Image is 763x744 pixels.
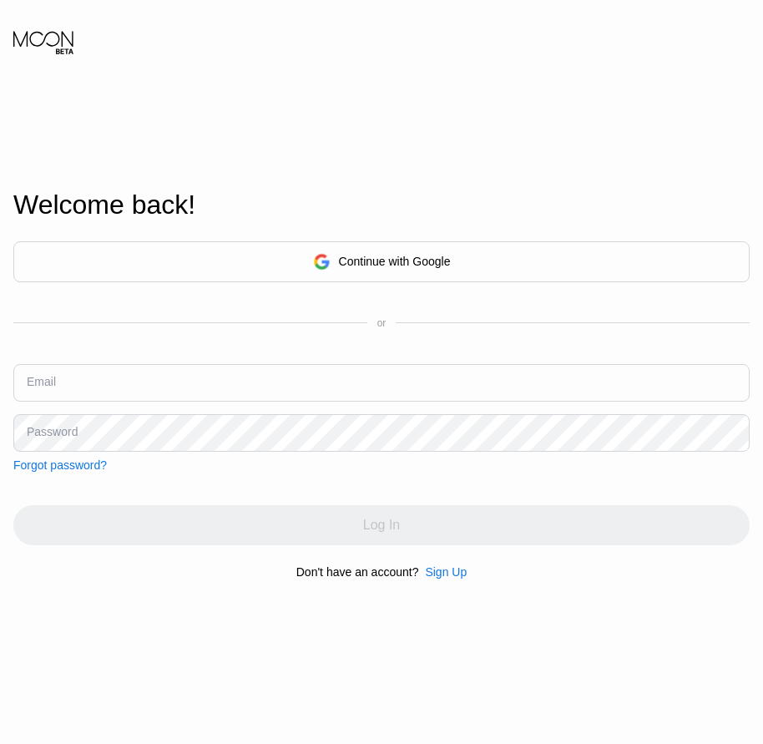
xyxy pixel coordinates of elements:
[27,375,56,388] div: Email
[425,565,467,579] div: Sign Up
[377,317,387,329] div: or
[13,241,750,282] div: Continue with Google
[339,255,451,268] div: Continue with Google
[418,565,467,579] div: Sign Up
[13,190,750,220] div: Welcome back!
[13,458,107,472] div: Forgot password?
[296,565,419,579] div: Don't have an account?
[27,425,78,438] div: Password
